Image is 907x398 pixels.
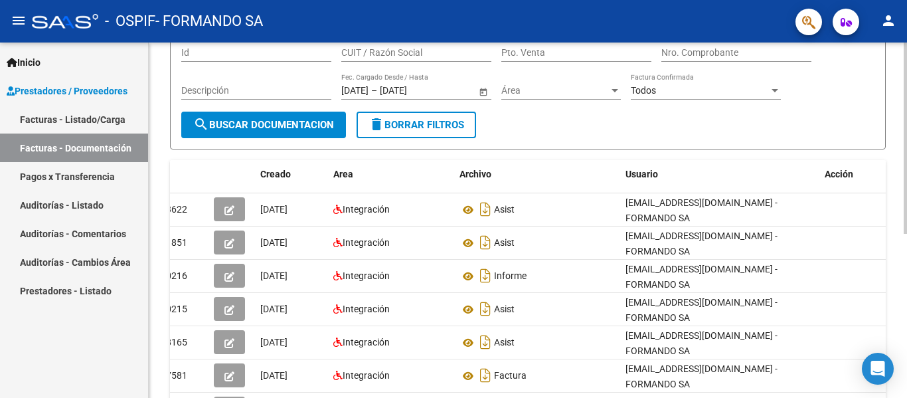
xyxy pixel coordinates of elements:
button: Borrar Filtros [357,112,476,138]
mat-icon: person [880,13,896,29]
span: [DATE] [260,337,288,348]
datatable-header-cell: Acción [819,160,886,189]
span: Creado [260,169,291,179]
span: [EMAIL_ADDRESS][DOMAIN_NAME] - FORMANDO SA [625,264,778,290]
datatable-header-cell: Creado [255,160,328,189]
mat-icon: search [193,116,209,132]
button: Open calendar [476,84,490,98]
span: [DATE] [260,237,288,248]
i: Descargar documento [477,265,494,286]
span: Factura [494,371,527,381]
span: Integración [343,370,390,381]
span: Todos [631,85,656,96]
datatable-header-cell: Area [328,160,454,189]
span: [EMAIL_ADDRESS][DOMAIN_NAME] - FORMANDO SA [625,197,778,223]
span: Asist [494,304,515,315]
span: 68165 [161,337,187,348]
span: Area [333,169,353,179]
span: [EMAIL_ADDRESS][DOMAIN_NAME] - FORMANDO SA [625,297,778,323]
span: Informe [494,271,527,282]
span: Borrar Filtros [369,119,464,131]
span: [DATE] [260,270,288,281]
span: 70215 [161,304,187,314]
i: Descargar documento [477,332,494,353]
span: - OSPIF [105,7,155,36]
span: Buscar Documentacion [193,119,334,131]
span: - FORMANDO SA [155,7,263,36]
span: [EMAIL_ADDRESS][DOMAIN_NAME] - FORMANDO SA [625,231,778,256]
span: Integración [343,204,390,215]
datatable-header-cell: Usuario [620,160,819,189]
span: Acción [825,169,853,179]
i: Descargar documento [477,298,494,320]
i: Descargar documento [477,232,494,253]
span: Integración [343,304,390,314]
button: Buscar Documentacion [181,112,346,138]
span: Prestadores / Proveedores [7,84,127,98]
span: [DATE] [260,304,288,314]
span: Archivo [459,169,491,179]
span: 67581 [161,370,187,381]
div: Open Intercom Messenger [862,353,894,385]
input: Fecha fin [380,85,445,96]
span: Integración [343,337,390,348]
span: 71851 [161,237,187,248]
span: [EMAIL_ADDRESS][DOMAIN_NAME] - FORMANDO SA [625,330,778,356]
span: [EMAIL_ADDRESS][DOMAIN_NAME] - FORMANDO SA [625,363,778,389]
i: Descargar documento [477,199,494,220]
span: Asist [494,238,515,249]
i: Descargar documento [477,365,494,386]
mat-icon: delete [369,116,384,132]
span: 70216 [161,270,187,281]
mat-icon: menu [11,13,27,29]
datatable-header-cell: Id [155,160,208,189]
span: Asist [494,205,515,215]
span: Integración [343,237,390,248]
span: Inicio [7,55,41,70]
input: Fecha inicio [341,85,369,96]
span: Usuario [625,169,658,179]
span: Asist [494,338,515,348]
span: [DATE] [260,204,288,215]
span: Integración [343,270,390,281]
span: – [371,85,377,96]
span: 73622 [161,204,187,215]
datatable-header-cell: Archivo [454,160,620,189]
span: [DATE] [260,370,288,381]
span: Área [501,85,609,96]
